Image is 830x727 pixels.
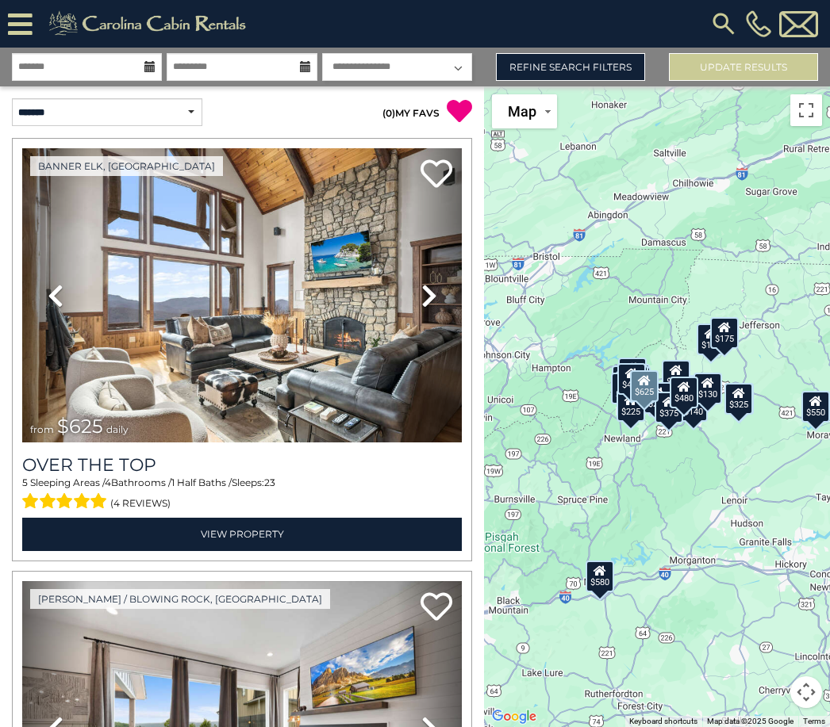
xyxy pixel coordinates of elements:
[710,317,739,349] div: $175
[611,373,640,404] div: $230
[110,493,171,514] span: (4 reviews)
[171,476,232,488] span: 1 Half Baths /
[586,561,614,592] div: $580
[790,676,822,708] button: Map camera controls
[22,148,462,442] img: thumbnail_167587977.jpeg
[382,107,440,119] a: (0)MY FAVS
[57,415,103,438] span: $625
[30,589,330,609] a: [PERSON_NAME] / Blowing Rock, [GEOGRAPHIC_DATA]
[488,706,540,727] img: Google
[421,158,452,192] a: Add to favorites
[655,392,683,423] div: $375
[492,94,557,128] button: Change map style
[670,377,698,408] div: $480
[22,454,462,476] a: Over The Top
[421,591,452,625] a: Add to favorites
[40,8,259,40] img: Khaki-logo.png
[488,706,540,727] a: Open this area in Google Maps (opens a new window)
[382,107,395,119] span: ( )
[724,383,753,415] div: $325
[105,476,111,488] span: 4
[669,53,818,81] button: Update Results
[496,53,645,81] a: Refine Search Filters
[629,716,697,727] button: Keyboard shortcuts
[386,107,392,119] span: 0
[790,94,822,126] button: Toggle fullscreen view
[508,103,536,120] span: Map
[618,358,647,389] div: $125
[106,423,129,435] span: daily
[697,323,725,355] div: $175
[22,476,462,514] div: Sleeping Areas / Bathrooms / Sleeps:
[662,360,690,392] div: $349
[709,10,738,38] img: search-regular.svg
[22,476,28,488] span: 5
[707,717,793,725] span: Map data ©2025 Google
[630,370,659,402] div: $625
[694,373,722,404] div: $130
[617,363,646,395] div: $425
[803,717,825,725] a: Terms (opens in new tab)
[617,390,645,422] div: $225
[22,518,462,550] a: View Property
[30,156,223,176] a: Banner Elk, [GEOGRAPHIC_DATA]
[30,423,54,435] span: from
[264,476,275,488] span: 23
[742,10,775,37] a: [PHONE_NUMBER]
